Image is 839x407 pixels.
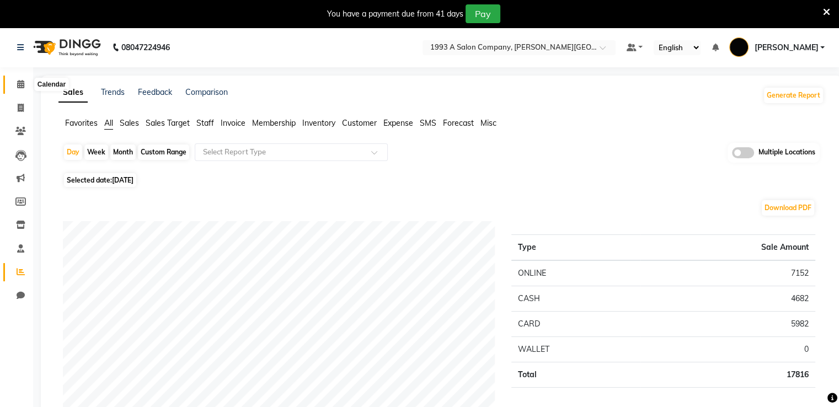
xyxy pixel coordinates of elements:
span: Inventory [302,118,335,128]
img: Savita HO [729,38,749,57]
span: Membership [252,118,296,128]
td: CARD [511,311,640,336]
td: ONLINE [511,260,640,286]
td: CASH [511,286,640,311]
span: All [104,118,113,128]
button: Pay [466,4,500,23]
span: Selected date: [64,173,136,187]
th: Sale Amount [640,234,815,260]
td: 0 [640,336,815,362]
td: 17816 [640,362,815,387]
div: Month [110,144,136,160]
th: Type [511,234,640,260]
span: [PERSON_NAME] [754,42,818,53]
td: 5982 [640,311,815,336]
span: Sales Target [146,118,190,128]
td: Total [511,362,640,387]
td: 4682 [640,286,815,311]
div: Custom Range [138,144,189,160]
div: Calendar [35,78,68,91]
img: logo [28,32,104,63]
div: Day [64,144,82,160]
span: Expense [383,118,413,128]
button: Generate Report [764,88,823,103]
span: [DATE] [112,176,133,184]
span: Misc [480,118,496,128]
span: SMS [420,118,436,128]
a: Trends [101,87,125,97]
span: Favorites [65,118,98,128]
span: Sales [120,118,139,128]
td: WALLET [511,336,640,362]
div: You have a payment due from 41 days [327,8,463,20]
td: 7152 [640,260,815,286]
a: Comparison [185,87,228,97]
span: Multiple Locations [758,147,815,158]
div: Week [84,144,108,160]
span: Forecast [443,118,474,128]
span: Invoice [221,118,245,128]
span: Customer [342,118,377,128]
b: 08047224946 [121,32,170,63]
button: Download PDF [762,200,814,216]
span: Staff [196,118,214,128]
a: Feedback [138,87,172,97]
